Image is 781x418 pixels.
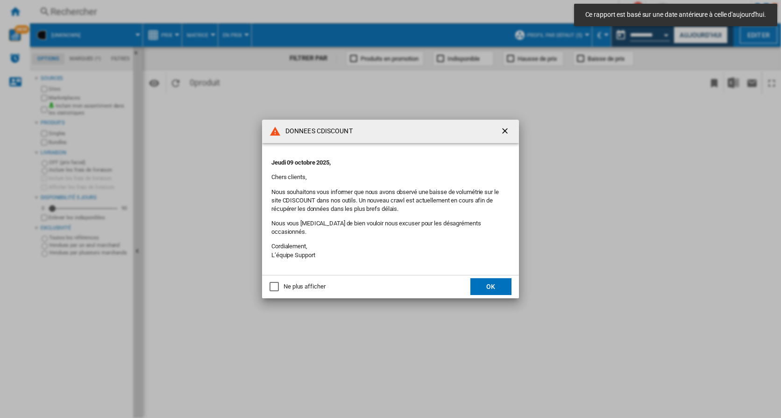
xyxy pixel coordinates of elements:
[582,10,769,20] span: Ce rapport est basé sur une date antérieure à celle d'aujourd'hui.
[271,188,510,214] p: Nous souhaitons vous informer que nous avons observé une baisse de volumétrie sur le site CDISCOU...
[271,159,331,166] strong: Jeudi 09 octobre 2025,
[497,122,515,141] button: getI18NText('BUTTONS.CLOSE_DIALOG')
[271,173,510,181] p: Chers clients,
[271,219,510,236] p: Nous vous [MEDICAL_DATA] de bien vouloir nous excuser pour les désagréments occasionnés.
[500,126,511,137] ng-md-icon: getI18NText('BUTTONS.CLOSE_DIALOG')
[281,127,353,136] h4: DONNEES CDISCOUNT
[284,282,325,291] div: Ne plus afficher
[270,282,325,291] md-checkbox: Ne plus afficher
[271,242,510,259] p: Cordialement, L’équipe Support
[470,278,511,295] button: OK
